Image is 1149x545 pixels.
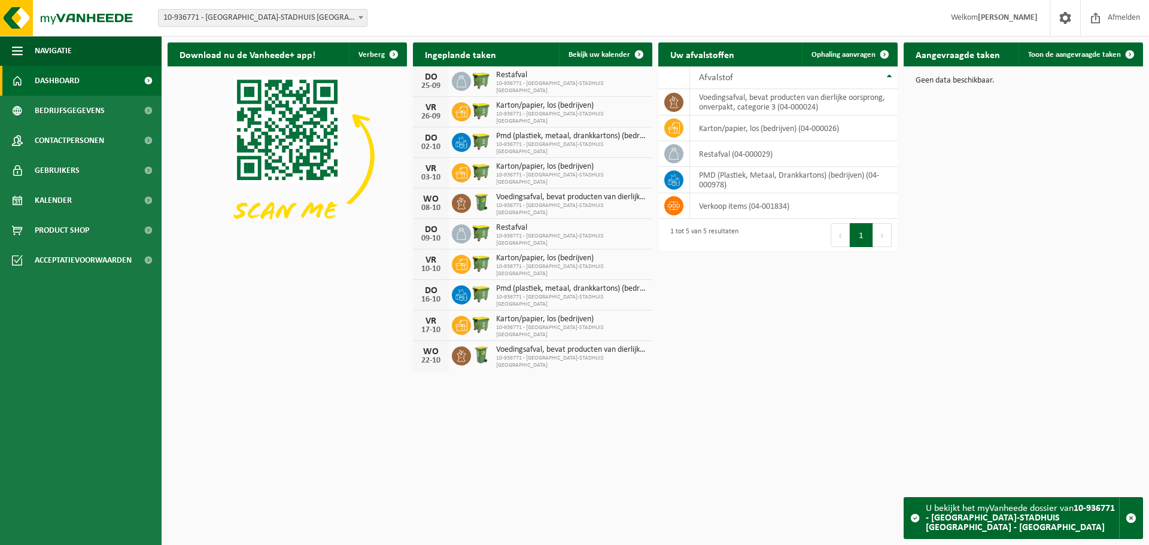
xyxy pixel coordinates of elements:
[658,42,746,66] h2: Uw afvalstoffen
[978,13,1038,22] strong: [PERSON_NAME]
[926,498,1119,538] div: U bekijkt het myVanheede dossier van
[35,66,80,96] span: Dashboard
[419,133,443,143] div: DO
[471,70,491,90] img: WB-1100-HPE-GN-51
[811,51,876,59] span: Ophaling aanvragen
[496,141,646,156] span: 10-936771 - [GEOGRAPHIC_DATA]-STADHUIS [GEOGRAPHIC_DATA]
[496,355,646,369] span: 10-936771 - [GEOGRAPHIC_DATA]-STADHUIS [GEOGRAPHIC_DATA]
[1028,51,1121,59] span: Toon de aangevraagde taken
[413,42,508,66] h2: Ingeplande taken
[419,164,443,173] div: VR
[496,193,646,202] span: Voedingsafval, bevat producten van dierlijke oorsprong, onverpakt, categorie 3
[471,314,491,334] img: WB-1100-HPE-GN-51
[802,42,896,66] a: Ophaling aanvragen
[496,132,646,141] span: Pmd (plastiek, metaal, drankkartons) (bedrijven)
[419,225,443,235] div: DO
[35,215,89,245] span: Product Shop
[496,202,646,217] span: 10-936771 - [GEOGRAPHIC_DATA]-STADHUIS [GEOGRAPHIC_DATA]
[496,101,646,111] span: Karton/papier, los (bedrijven)
[419,194,443,204] div: WO
[496,71,646,80] span: Restafval
[496,315,646,324] span: Karton/papier, los (bedrijven)
[158,9,367,27] span: 10-936771 - IMOG-STADHUIS HARELBEKE - HARELBEKE
[496,233,646,247] span: 10-936771 - [GEOGRAPHIC_DATA]-STADHUIS [GEOGRAPHIC_DATA]
[419,235,443,243] div: 09-10
[35,245,132,275] span: Acceptatievoorwaarden
[419,103,443,112] div: VR
[471,284,491,304] img: WB-1100-HPE-GN-51
[496,294,646,308] span: 10-936771 - [GEOGRAPHIC_DATA]-STADHUIS [GEOGRAPHIC_DATA]
[358,51,385,59] span: Verberg
[496,324,646,339] span: 10-936771 - [GEOGRAPHIC_DATA]-STADHUIS [GEOGRAPHIC_DATA]
[471,253,491,273] img: WB-1100-HPE-GN-51
[873,223,892,247] button: Next
[35,36,72,66] span: Navigatie
[419,143,443,151] div: 02-10
[926,504,1115,532] strong: 10-936771 - [GEOGRAPHIC_DATA]-STADHUIS [GEOGRAPHIC_DATA] - [GEOGRAPHIC_DATA]
[496,162,646,172] span: Karton/papier, los (bedrijven)
[419,316,443,326] div: VR
[471,192,491,212] img: WB-0240-HPE-GN-51
[35,185,72,215] span: Kalender
[419,326,443,334] div: 17-10
[471,345,491,365] img: WB-0240-HPE-GN-51
[419,357,443,365] div: 22-10
[496,284,646,294] span: Pmd (plastiek, metaal, drankkartons) (bedrijven)
[569,51,630,59] span: Bekijk uw kalender
[471,162,491,182] img: WB-1100-HPE-GN-51
[35,156,80,185] span: Gebruikers
[831,223,850,247] button: Previous
[159,10,367,26] span: 10-936771 - IMOG-STADHUIS HARELBEKE - HARELBEKE
[168,42,327,66] h2: Download nu de Vanheede+ app!
[419,296,443,304] div: 16-10
[904,42,1012,66] h2: Aangevraagde taken
[35,96,105,126] span: Bedrijfsgegevens
[690,115,898,141] td: karton/papier, los (bedrijven) (04-000026)
[419,286,443,296] div: DO
[471,101,491,121] img: WB-1100-HPE-GN-51
[496,223,646,233] span: Restafval
[690,193,898,219] td: verkoop items (04-001834)
[471,223,491,243] img: WB-1100-HPE-GN-51
[496,263,646,278] span: 10-936771 - [GEOGRAPHIC_DATA]-STADHUIS [GEOGRAPHIC_DATA]
[419,265,443,273] div: 10-10
[496,254,646,263] span: Karton/papier, los (bedrijven)
[349,42,406,66] button: Verberg
[419,173,443,182] div: 03-10
[35,126,104,156] span: Contactpersonen
[699,73,733,83] span: Afvalstof
[419,255,443,265] div: VR
[419,347,443,357] div: WO
[664,222,738,248] div: 1 tot 5 van 5 resultaten
[496,172,646,186] span: 10-936771 - [GEOGRAPHIC_DATA]-STADHUIS [GEOGRAPHIC_DATA]
[471,131,491,151] img: WB-1100-HPE-GN-51
[850,223,873,247] button: 1
[690,141,898,167] td: restafval (04-000029)
[419,82,443,90] div: 25-09
[690,89,898,115] td: voedingsafval, bevat producten van dierlijke oorsprong, onverpakt, categorie 3 (04-000024)
[496,345,646,355] span: Voedingsafval, bevat producten van dierlijke oorsprong, onverpakt, categorie 3
[496,80,646,95] span: 10-936771 - [GEOGRAPHIC_DATA]-STADHUIS [GEOGRAPHIC_DATA]
[419,72,443,82] div: DO
[419,112,443,121] div: 26-09
[690,167,898,193] td: PMD (Plastiek, Metaal, Drankkartons) (bedrijven) (04-000978)
[559,42,651,66] a: Bekijk uw kalender
[419,204,443,212] div: 08-10
[1019,42,1142,66] a: Toon de aangevraagde taken
[168,66,407,246] img: Download de VHEPlus App
[916,77,1131,85] p: Geen data beschikbaar.
[496,111,646,125] span: 10-936771 - [GEOGRAPHIC_DATA]-STADHUIS [GEOGRAPHIC_DATA]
